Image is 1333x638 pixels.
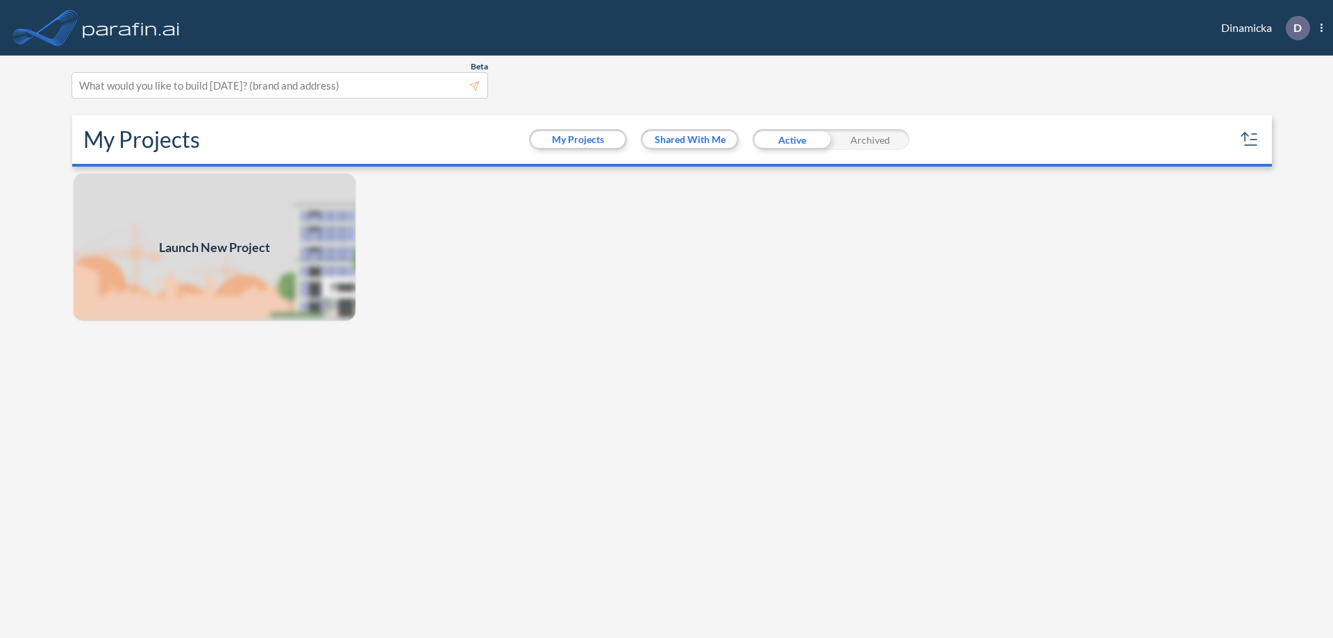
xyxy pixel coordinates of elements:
[531,131,625,148] button: My Projects
[1239,128,1261,151] button: sort
[159,238,270,257] span: Launch New Project
[831,129,909,150] div: Archived
[471,61,488,72] span: Beta
[1200,16,1323,40] div: Dinamicka
[83,126,200,153] h2: My Projects
[753,129,831,150] div: Active
[1293,22,1302,34] p: D
[72,172,357,322] img: add
[643,131,737,148] button: Shared With Me
[80,14,183,42] img: logo
[72,172,357,322] a: Launch New Project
